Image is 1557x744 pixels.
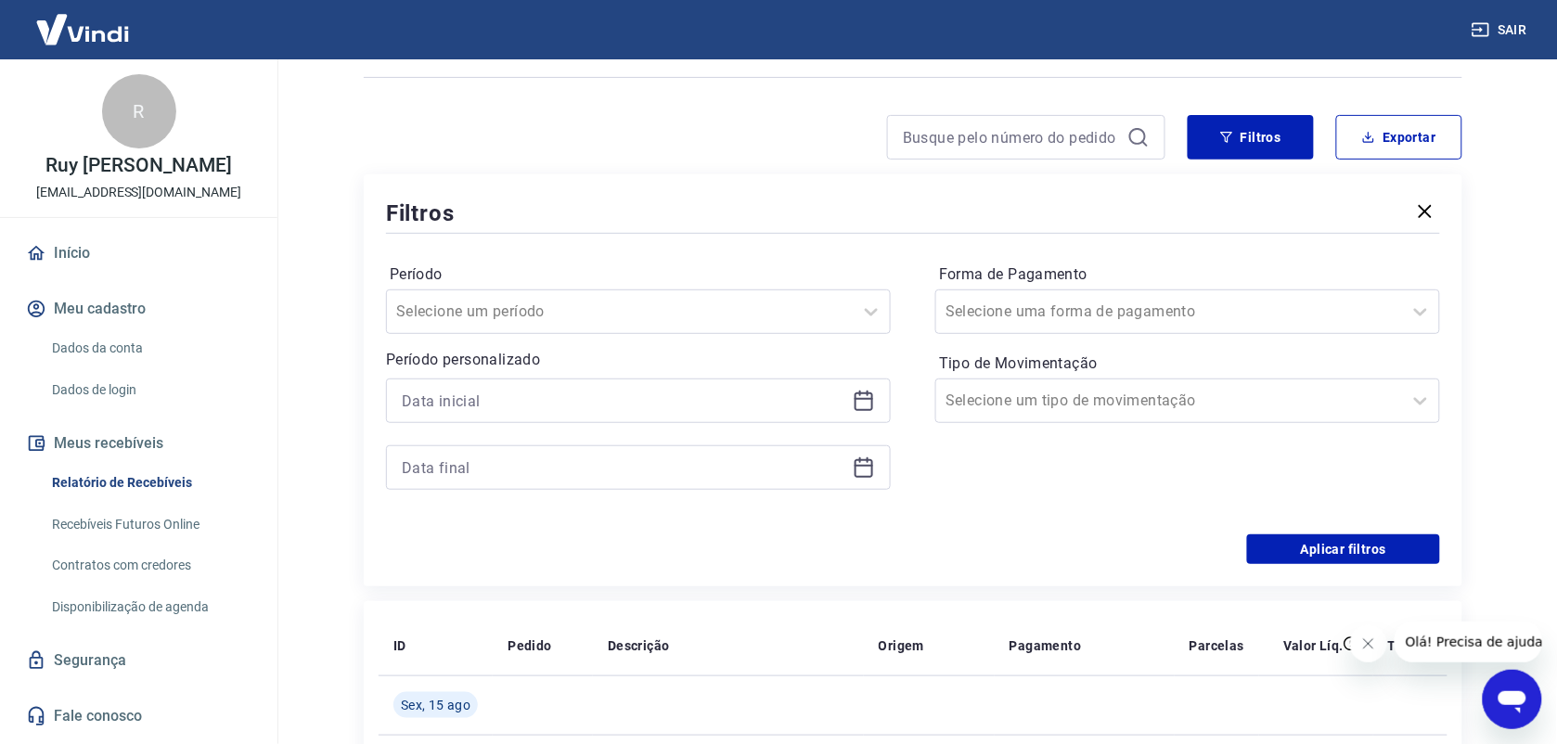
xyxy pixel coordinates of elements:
[22,640,255,681] a: Segurança
[45,371,255,409] a: Dados de login
[1188,115,1314,160] button: Filtros
[1483,670,1542,729] iframe: Botão para abrir a janela de mensagens
[608,636,670,655] p: Descrição
[11,13,156,28] span: Olá! Precisa de ajuda?
[401,696,470,714] span: Sex, 15 ago
[45,546,255,584] a: Contratos com credores
[22,696,255,737] a: Fale conosco
[1395,622,1542,662] iframe: Mensagem da empresa
[102,74,176,148] div: R
[45,464,255,502] a: Relatório de Recebíveis
[1190,636,1244,655] p: Parcelas
[393,636,406,655] p: ID
[45,588,255,626] a: Disponibilização de agenda
[22,1,143,58] img: Vindi
[402,387,845,415] input: Data inicial
[508,636,551,655] p: Pedido
[1283,636,1344,655] p: Valor Líq.
[879,636,924,655] p: Origem
[45,506,255,544] a: Recebíveis Futuros Online
[903,123,1120,151] input: Busque pelo número do pedido
[1468,13,1535,47] button: Sair
[22,289,255,329] button: Meu cadastro
[386,199,455,228] h5: Filtros
[1247,534,1440,564] button: Aplicar filtros
[1350,625,1387,662] iframe: Fechar mensagem
[1010,636,1082,655] p: Pagamento
[390,263,887,286] label: Período
[386,349,891,371] p: Período personalizado
[36,183,241,202] p: [EMAIL_ADDRESS][DOMAIN_NAME]
[22,233,255,274] a: Início
[45,156,231,175] p: Ruy [PERSON_NAME]
[402,454,845,481] input: Data final
[22,423,255,464] button: Meus recebíveis
[939,263,1436,286] label: Forma de Pagamento
[1336,115,1462,160] button: Exportar
[45,329,255,367] a: Dados da conta
[939,353,1436,375] label: Tipo de Movimentação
